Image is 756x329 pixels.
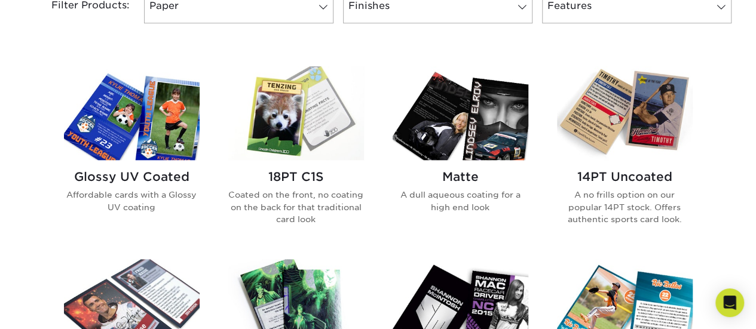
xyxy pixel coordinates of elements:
[228,66,364,244] a: 18PT C1S Trading Cards 18PT C1S Coated on the front, no coating on the back for that traditional ...
[393,66,528,244] a: Matte Trading Cards Matte A dull aqueous coating for a high end look
[715,288,744,317] div: Open Intercom Messenger
[557,66,693,160] img: 14PT Uncoated Trading Cards
[64,189,200,213] p: Affordable cards with a Glossy UV coating
[557,66,693,244] a: 14PT Uncoated Trading Cards 14PT Uncoated A no frills option on our popular 14PT stock. Offers au...
[557,189,693,225] p: A no frills option on our popular 14PT stock. Offers authentic sports card look.
[393,66,528,160] img: Matte Trading Cards
[64,170,200,184] h2: Glossy UV Coated
[228,66,364,160] img: 18PT C1S Trading Cards
[64,66,200,244] a: Glossy UV Coated Trading Cards Glossy UV Coated Affordable cards with a Glossy UV coating
[64,66,200,160] img: Glossy UV Coated Trading Cards
[393,189,528,213] p: A dull aqueous coating for a high end look
[228,170,364,184] h2: 18PT C1S
[228,189,364,225] p: Coated on the front, no coating on the back for that traditional card look
[557,170,693,184] h2: 14PT Uncoated
[393,170,528,184] h2: Matte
